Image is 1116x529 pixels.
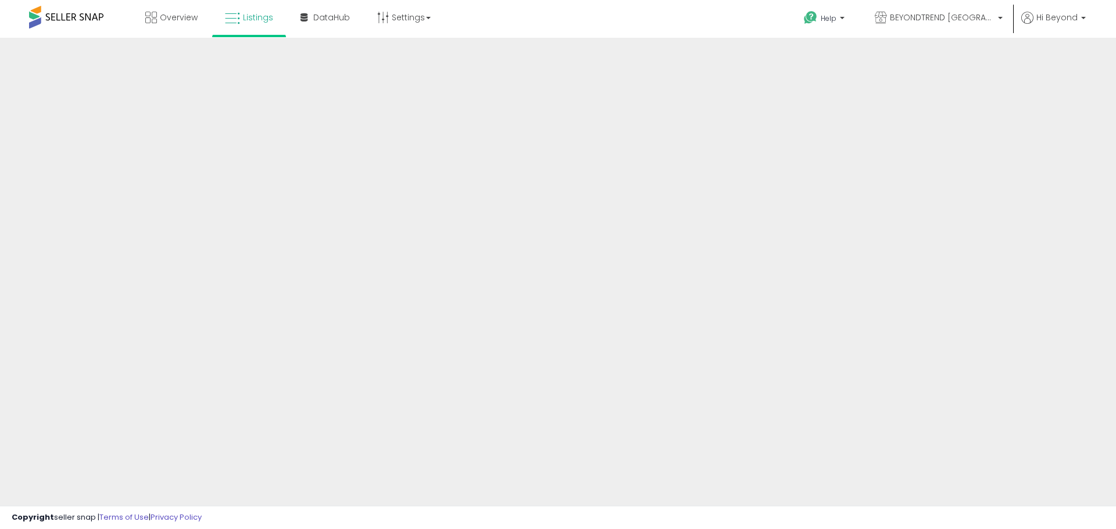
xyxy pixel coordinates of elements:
[890,12,995,23] span: BEYONDTREND [GEOGRAPHIC_DATA]
[99,512,149,523] a: Terms of Use
[313,12,350,23] span: DataHub
[12,512,54,523] strong: Copyright
[12,512,202,523] div: seller snap | |
[1036,12,1078,23] span: Hi Beyond
[821,13,836,23] span: Help
[1021,12,1086,38] a: Hi Beyond
[795,2,856,38] a: Help
[151,512,202,523] a: Privacy Policy
[160,12,198,23] span: Overview
[803,10,818,25] i: Get Help
[243,12,273,23] span: Listings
